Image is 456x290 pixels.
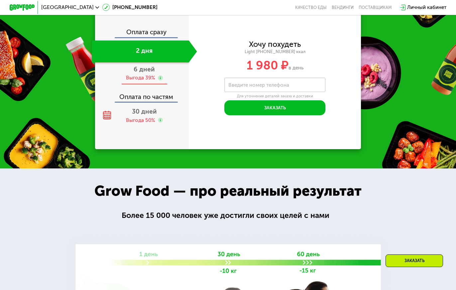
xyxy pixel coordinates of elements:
button: Заказать [224,100,326,116]
div: Выгода 50% [126,117,155,124]
div: Более 15 000 человек уже достигли своих целей с нами [122,210,334,221]
div: Light [PHONE_NUMBER] ккал [189,49,361,54]
div: Заказать [386,254,443,267]
a: [PHONE_NUMBER] [102,4,158,11]
div: Оплата по частям [96,87,189,102]
a: Качество еды [295,5,326,10]
span: [GEOGRAPHIC_DATA] [41,5,94,10]
a: Вендинги [332,5,354,10]
div: Хочу похудеть [249,41,301,48]
div: Выгода 39% [126,74,155,81]
div: Личный кабинет [407,4,446,11]
span: 6 дней [134,65,155,73]
div: Grow Food — про реальный результат [84,180,372,202]
span: в день [288,65,303,71]
div: Для уточнения деталей заказа и доставки [224,94,326,99]
div: поставщикам [359,5,392,10]
label: Введите номер телефона [228,83,289,87]
span: 30 дней [132,108,157,115]
span: 1 980 ₽ [247,58,288,72]
div: Оплата сразу [96,29,189,37]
